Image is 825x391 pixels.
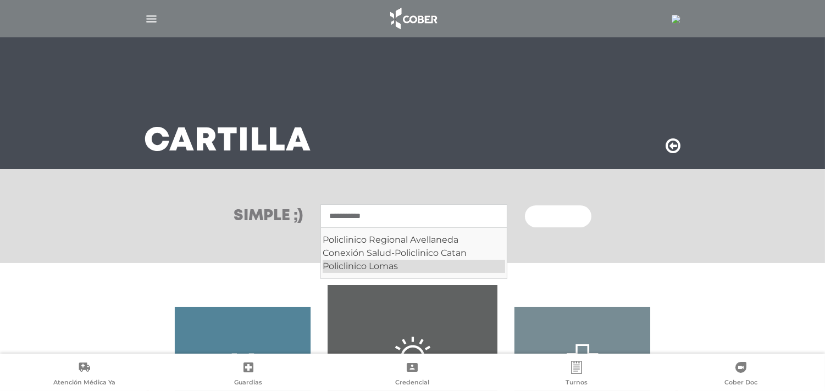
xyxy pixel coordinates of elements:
[566,378,588,388] span: Turnos
[395,378,429,388] span: Credencial
[525,205,591,227] button: Buscar
[323,233,505,247] div: Policlinico Regional Avellaneda
[323,247,505,260] div: Conexión Salud-Policlinico Catan
[724,378,757,388] span: Cober Doc
[323,260,505,273] div: Policlinico Lomas
[495,361,659,389] a: Turnos
[234,378,262,388] span: Guardias
[384,5,442,32] img: logo_cober_home-white.png
[145,127,312,156] h3: Cartilla
[2,361,167,389] a: Atención Médica Ya
[167,361,331,389] a: Guardias
[658,361,823,389] a: Cober Doc
[672,15,680,24] img: 24613
[145,12,158,26] img: Cober_menu-lines-white.svg
[234,209,303,224] h3: Simple ;)
[330,361,495,389] a: Credencial
[53,378,115,388] span: Atención Médica Ya
[538,213,570,221] span: Buscar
